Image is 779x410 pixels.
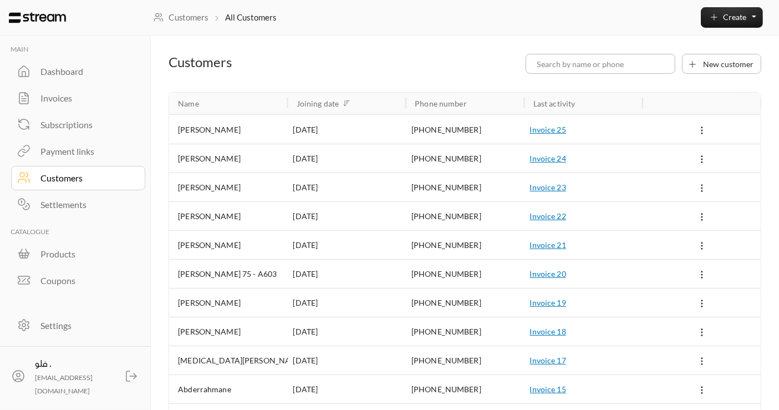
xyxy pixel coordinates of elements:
[178,317,278,346] div: [PERSON_NAME]
[415,99,466,108] div: Phone number
[530,154,566,163] span: Invoice 24
[169,53,359,71] h3: Customers
[530,211,566,221] span: Invoice 22
[178,260,278,288] div: [PERSON_NAME] 75 - A603
[40,118,130,131] div: Subscriptions
[293,202,401,230] div: [DATE]
[340,97,353,110] button: Sort
[293,173,401,201] div: [DATE]
[35,358,51,368] span: فلو .
[178,173,278,201] div: [PERSON_NAME]
[411,260,519,288] div: [PHONE_NUMBER]
[530,298,566,307] span: Invoice 19
[411,317,519,346] div: [PHONE_NUMBER]
[40,145,130,158] div: Payment links
[11,86,146,110] a: Invoices
[6,355,146,398] a: فلو . [EMAIL_ADDRESS][DOMAIN_NAME]
[11,59,146,84] a: Dashboard
[11,242,146,266] a: Products
[411,202,519,230] div: [PHONE_NUMBER]
[293,115,401,144] div: [DATE]
[11,313,146,338] a: Settings
[293,375,401,403] div: [DATE]
[411,115,519,144] div: [PHONE_NUMBER]
[40,198,130,211] div: Settlements
[148,11,282,23] nav: breadcrumb
[530,327,566,336] span: Invoice 18
[35,373,93,395] span: [EMAIL_ADDRESS][DOMAIN_NAME]
[701,7,763,28] button: Create
[178,144,278,173] div: [PERSON_NAME]
[293,231,401,259] div: [DATE]
[411,288,519,317] div: [PHONE_NUMBER]
[293,144,401,173] div: [DATE]
[411,231,519,259] div: [PHONE_NUMBER]
[178,202,278,230] div: [PERSON_NAME]
[40,92,130,105] div: Invoices
[9,12,66,23] img: Logo
[11,139,146,164] a: Payment links
[530,125,566,134] span: Invoice 25
[11,193,146,217] a: Settlements
[297,99,339,108] div: Joining date
[178,99,199,108] div: Name
[11,227,146,237] p: CATALOGUE
[530,240,566,250] span: Invoice 21
[411,144,519,173] div: [PHONE_NUMBER]
[411,375,519,403] div: [PHONE_NUMBER]
[293,260,401,288] div: [DATE]
[11,166,146,190] a: Customers
[178,288,278,317] div: [PERSON_NAME]
[530,183,566,192] span: Invoice 23
[40,319,130,332] div: Settings
[40,247,130,261] div: Products
[178,346,278,374] div: [MEDICAL_DATA][PERSON_NAME]
[526,54,675,74] input: Search by name or phone
[40,171,130,185] div: Customers
[723,12,746,22] span: Create
[154,11,208,23] a: Customers
[530,269,566,279] span: Invoice 20
[178,115,278,144] div: [PERSON_NAME]
[411,173,519,201] div: [PHONE_NUMBER]
[293,317,401,346] div: [DATE]
[11,113,146,137] a: Subscriptions
[11,269,146,293] a: Coupons
[533,99,576,108] div: Last activity
[682,54,762,74] button: New customer
[703,58,753,70] span: New customer
[293,288,401,317] div: [DATE]
[178,231,278,259] div: [PERSON_NAME]
[225,11,277,23] p: All Customers
[40,65,130,78] div: Dashboard
[530,356,566,365] span: Invoice 17
[293,346,401,374] div: [DATE]
[178,375,278,403] div: Abderrahmane
[411,346,519,374] div: [PHONE_NUMBER]
[530,384,566,394] span: Invoice 15
[11,44,146,55] p: MAIN
[40,274,130,287] div: Coupons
